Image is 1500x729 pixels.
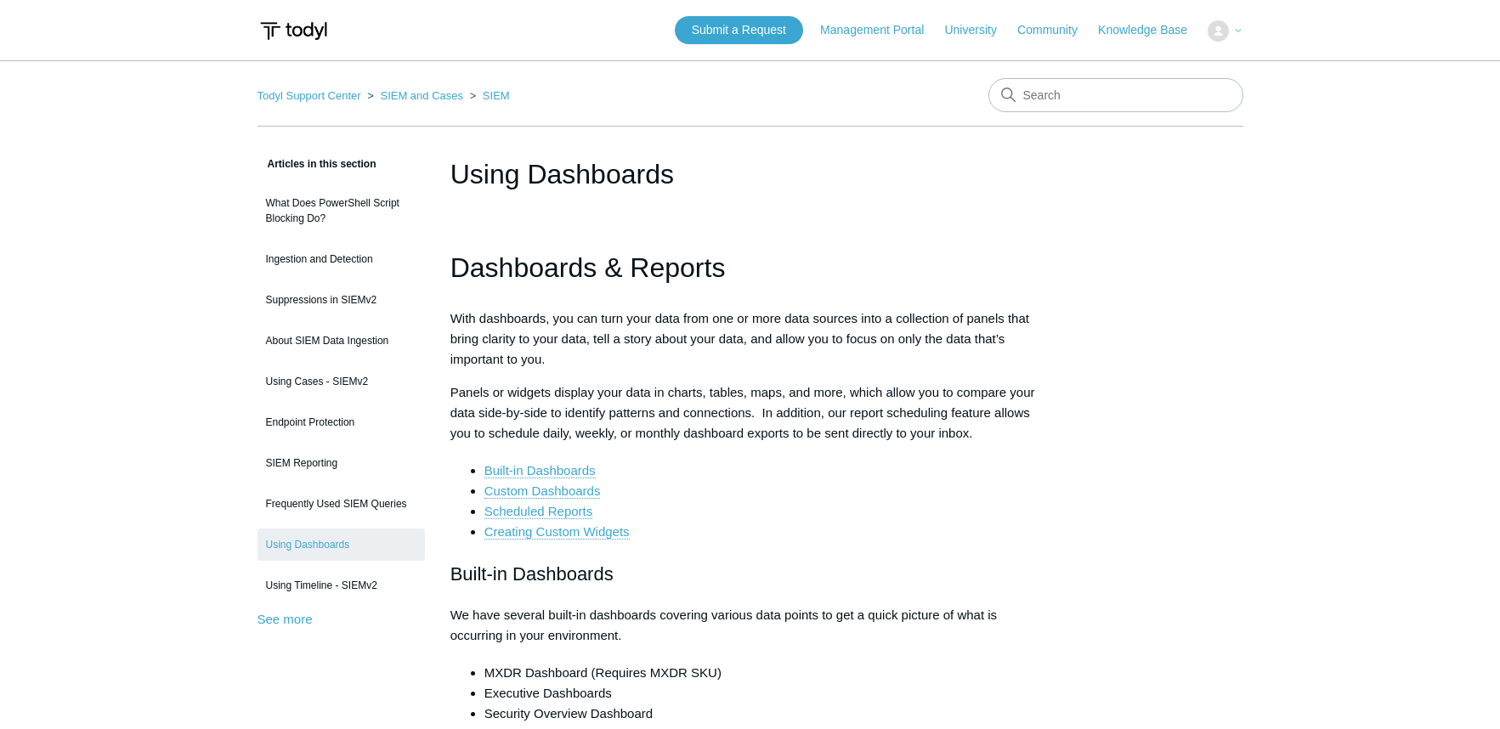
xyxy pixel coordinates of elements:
a: SIEM and Cases [380,89,463,102]
li: Security Overview Dashboard [484,704,1050,724]
a: University [944,21,1013,39]
li: MXDR Dashboard (Requires MXDR SKU) [484,663,1050,683]
span: Articles in this section [258,158,376,170]
a: Ingestion and Detection [258,243,425,275]
a: What Does PowerShell Script Blocking Do? [258,187,425,235]
a: Using Dashboards [258,528,425,561]
p: With dashboards, you can turn your data from one or more data sources into a collection of panels... [450,308,1050,370]
h1: Using Dashboards [450,154,1050,195]
a: SIEM [483,89,510,102]
a: Endpoint Protection [258,406,425,438]
a: Suppressions in SIEMv2 [258,284,425,316]
li: Todyl Support Center [258,89,365,102]
p: We have several built-in dashboards covering various data points to get a quick picture of what i... [450,605,1050,646]
img: Todyl Support Center Help Center home page [258,15,330,47]
a: Creating Custom Widgets [484,524,630,540]
a: Todyl Support Center [258,89,361,102]
a: Using Cases - SIEMv2 [258,365,425,398]
a: Community [1017,21,1095,39]
h1: Dashboards & Reports [450,246,1050,290]
a: SIEM Reporting [258,447,425,479]
p: Panels or widgets display your data in charts, tables, maps, and more, which allow you to compare... [450,382,1050,444]
li: Executive Dashboards [484,683,1050,704]
a: Management Portal [820,21,941,39]
input: Search [988,78,1243,112]
a: Custom Dashboards [484,483,601,499]
a: Scheduled Reports [484,504,593,519]
a: Frequently Used SIEM Queries [258,488,425,520]
a: About SIEM Data Ingestion [258,325,425,357]
a: Submit a Request [675,16,803,44]
a: Knowledge Base [1098,21,1204,39]
a: See more [258,612,313,626]
li: SIEM and Cases [364,89,466,102]
h2: Built-in Dashboards [450,559,1050,589]
li: SIEM [467,89,510,102]
a: Built-in Dashboards [484,463,596,478]
a: Using Timeline - SIEMv2 [258,569,425,602]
